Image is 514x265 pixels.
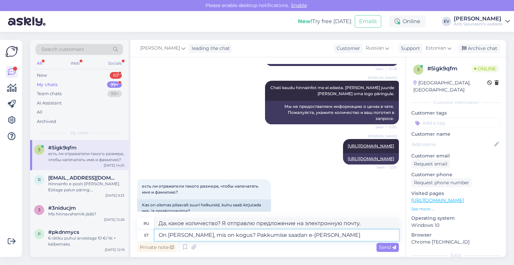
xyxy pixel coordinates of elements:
div: 99+ [107,81,122,88]
span: [PERSON_NAME] [368,134,397,139]
span: #pkdnmycs [48,229,79,235]
div: [PERSON_NAME] [454,16,503,21]
div: Request phone number [411,178,472,187]
span: #5igk9qfm [48,145,77,151]
div: Archived [37,118,56,125]
span: Send [379,244,396,250]
div: My chats [37,81,58,88]
div: Мы не предоставляем информацию о ценах в чате. Пожалуйста, укажите количество и ваш логотип в зап... [265,101,399,124]
a: [URL][DOMAIN_NAME] [411,197,464,203]
div: Customer [334,45,360,52]
span: [PERSON_NAME] [368,75,397,80]
span: Online [472,65,499,72]
div: [DATE] 12:19 [105,247,124,252]
textarea: Да, какое количество? Я отправлю предложение на электронную почту. [155,218,399,229]
div: 69 [110,72,122,79]
div: Try free [DATE]: [298,17,352,25]
span: Seen ✓ 12:50 [372,125,397,130]
div: Anti Saluneem's website [454,21,503,27]
span: 5 [38,147,40,152]
p: Customer name [411,131,501,138]
span: p [38,231,41,237]
p: Operating system [411,215,501,222]
p: Windows 10 [411,222,501,229]
div: New [37,72,47,79]
textarea: On [PERSON_NAME], mis on kogus? Pakkumise saadan e-[PERSON_NAME] [155,229,399,241]
div: All [37,109,42,116]
span: есть ли отражатели такого размера, чтобы напечатать имя и фамилию? [142,184,259,195]
img: Askly Logo [5,45,18,58]
div: AI Assistant [37,100,62,107]
p: Customer phone [411,171,501,178]
div: Archive chat [458,44,500,53]
div: leading the chat [189,45,230,52]
span: r [38,177,41,182]
div: 99+ [107,90,122,97]
p: See more ... [411,206,501,212]
a: [URL][DOMAIN_NAME] [348,156,394,161]
span: 3 [38,207,40,212]
div: Extra [411,252,501,258]
p: Visited pages [411,190,501,197]
p: Customer email [411,152,501,159]
div: Kas on olemas piisavalt suuri helkureid, kuhu saab kirjutada ees- ja perekonnanime? [137,199,271,217]
div: Customer information [411,100,501,106]
div: # 5igk9qfm [427,65,472,73]
span: 5 [417,67,420,72]
b: New! [298,18,312,24]
div: Team chats [37,90,62,97]
span: Russian [366,45,384,52]
span: Search customers [41,46,84,53]
div: [DATE] 9:33 [105,193,124,198]
div: [GEOGRAPHIC_DATA], [GEOGRAPHIC_DATA] [413,79,487,93]
span: Estonian [426,45,446,52]
input: Add a tag [411,118,501,128]
div: Hinnainfo e-posti [PERSON_NAME]. Esitage palun päring: [EMAIL_ADDRESS][DOMAIN_NAME] [48,181,124,193]
div: есть ли отражатели такого размера, чтобы напечатать имя и фамилию? [48,151,124,163]
span: Enable [289,2,309,8]
a: [PERSON_NAME]Anti Saluneem's website [454,16,510,27]
div: EV [442,17,451,26]
a: [URL][DOMAIN_NAME] [348,143,394,148]
span: Chati kaudu hinnainfot me ei edasta. [PERSON_NAME] juurde [PERSON_NAME] oma logo päringule. [270,85,395,96]
span: raudnagel86@gmail.com [48,175,118,181]
div: All [35,59,43,68]
div: Private note [137,243,177,252]
div: Web [69,59,81,68]
span: My chats [70,130,88,136]
span: Seen ✓ 12:49 [372,66,397,71]
div: [DATE] 12:26 [104,217,124,222]
p: Chrome [TECHNICAL_ID] [411,239,501,246]
span: #3niducjm [48,205,76,211]
div: Request email [411,159,450,169]
span: Seen ✓ 12:51 [372,165,397,170]
div: ru [144,218,149,229]
input: Add name [412,141,493,148]
div: Socials [107,59,123,68]
div: [DATE] 14:25 [104,163,124,168]
div: et [144,229,149,241]
button: Emails [355,15,381,28]
div: Support [398,45,420,52]
span: [PERSON_NAME] [140,45,180,52]
p: Customer tags [411,110,501,117]
div: 6 rätiku puhul arvestage 10 €/ tk + käibemaks. [48,235,124,247]
div: Online [389,15,426,27]
div: Mis hinnavahemik jääb? [48,211,124,217]
p: Browser [411,231,501,239]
